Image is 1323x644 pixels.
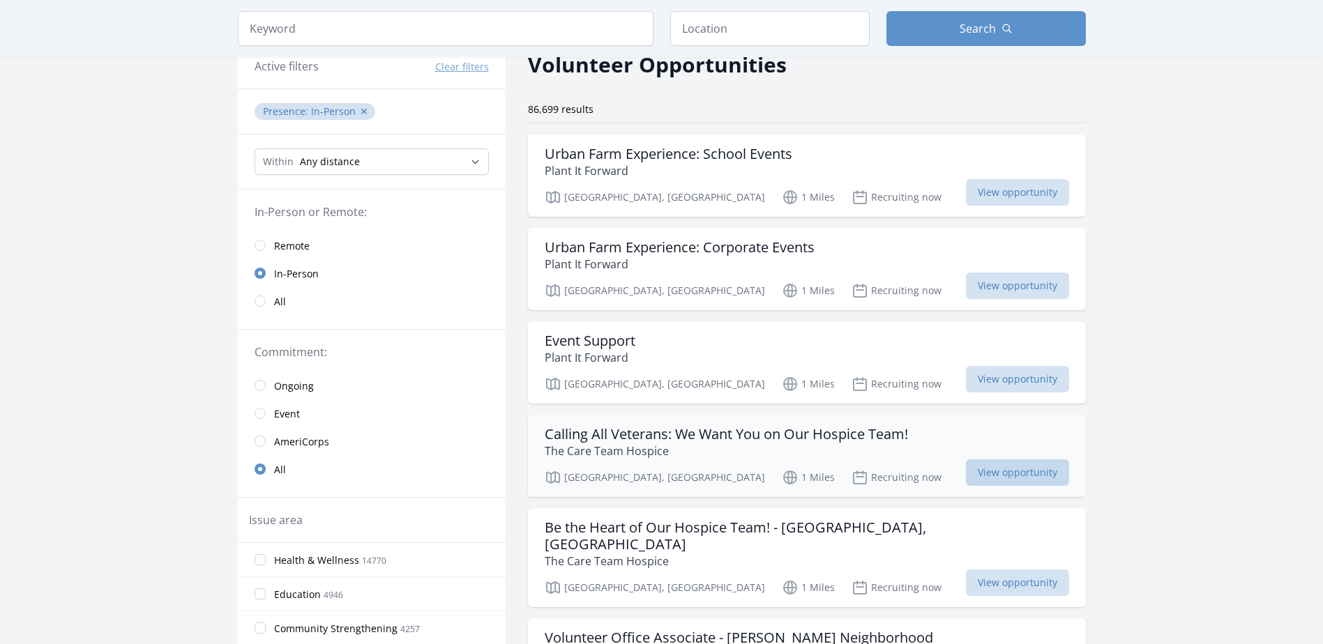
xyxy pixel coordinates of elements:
a: Remote [238,231,506,259]
span: Ongoing [274,379,314,393]
button: Search [886,11,1086,46]
p: Recruiting now [852,469,942,486]
a: In-Person [238,259,506,287]
span: View opportunity [966,366,1069,392]
input: Health & Wellness 14770 [255,554,266,565]
a: Event [238,399,506,427]
legend: Issue area [249,512,303,528]
p: 1 Miles [782,579,835,596]
select: Search Radius [255,148,489,175]
p: [GEOGRAPHIC_DATA], [GEOGRAPHIC_DATA] [545,282,765,299]
button: Clear filters [435,60,489,74]
input: Education 4946 [255,588,266,599]
p: 1 Miles [782,469,835,486]
p: The Care Team Hospice [545,553,1069,569]
span: In-Person [311,105,356,118]
span: 4257 [400,623,420,635]
span: All [274,295,286,309]
a: Be the Heart of Our Hospice Team! - [GEOGRAPHIC_DATA], [GEOGRAPHIC_DATA] The Care Team Hospice [G... [528,508,1086,607]
h3: Active filters [255,58,319,75]
legend: In-Person or Remote: [255,204,489,220]
input: Community Strengthening 4257 [255,622,266,634]
p: Recruiting now [852,579,942,596]
span: 86,699 results [528,102,594,116]
span: View opportunity [966,569,1069,596]
p: Recruiting now [852,376,942,392]
span: Community Strengthening [274,622,398,636]
span: 14770 [362,555,386,567]
a: All [238,455,506,483]
span: Health & Wellness [274,553,359,567]
p: Plant It Forward [545,256,815,273]
h3: Calling All Veterans: We Want You on Our Hospice Team! [545,426,908,443]
span: In-Person [274,267,319,281]
p: [GEOGRAPHIC_DATA], [GEOGRAPHIC_DATA] [545,189,765,206]
p: 1 Miles [782,282,835,299]
p: Recruiting now [852,282,942,299]
h3: Event Support [545,332,635,349]
p: 1 Miles [782,376,835,392]
span: View opportunity [966,273,1069,299]
span: 4946 [324,589,343,601]
span: Search [960,20,996,37]
span: View opportunity [966,459,1069,486]
a: Urban Farm Experience: Corporate Events Plant It Forward [GEOGRAPHIC_DATA], [GEOGRAPHIC_DATA] 1 M... [528,228,1086,310]
h3: Be the Heart of Our Hospice Team! - [GEOGRAPHIC_DATA], [GEOGRAPHIC_DATA] [545,519,1069,553]
a: Event Support Plant It Forward [GEOGRAPHIC_DATA], [GEOGRAPHIC_DATA] 1 Miles Recruiting now View o... [528,321,1086,404]
input: Location [670,11,870,46]
span: Presence : [263,105,311,118]
span: Event [274,407,300,421]
p: [GEOGRAPHIC_DATA], [GEOGRAPHIC_DATA] [545,376,765,392]
legend: Commitment: [255,344,489,360]
a: All [238,287,506,315]
span: All [274,463,286,477]
a: AmeriCorps [238,427,506,455]
span: Remote [274,239,310,253]
p: 1 Miles [782,189,835,206]
h3: Urban Farm Experience: Corporate Events [545,239,815,256]
span: AmeriCorps [274,435,329,449]
a: Ongoing [238,371,506,399]
p: Plant It Forward [545,349,635,366]
p: Recruiting now [852,189,942,206]
h3: Urban Farm Experience: School Events [545,146,792,162]
input: Keyword [238,11,653,46]
a: Calling All Veterans: We Want You on Our Hospice Team! The Care Team Hospice [GEOGRAPHIC_DATA], [... [528,415,1086,497]
span: Education [274,588,321,601]
p: [GEOGRAPHIC_DATA], [GEOGRAPHIC_DATA] [545,579,765,596]
h2: Volunteer Opportunities [528,49,787,80]
p: Plant It Forward [545,162,792,179]
a: Urban Farm Experience: School Events Plant It Forward [GEOGRAPHIC_DATA], [GEOGRAPHIC_DATA] 1 Mile... [528,135,1086,217]
button: ✕ [360,105,368,118]
p: The Care Team Hospice [545,443,908,459]
p: [GEOGRAPHIC_DATA], [GEOGRAPHIC_DATA] [545,469,765,486]
span: View opportunity [966,179,1069,206]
